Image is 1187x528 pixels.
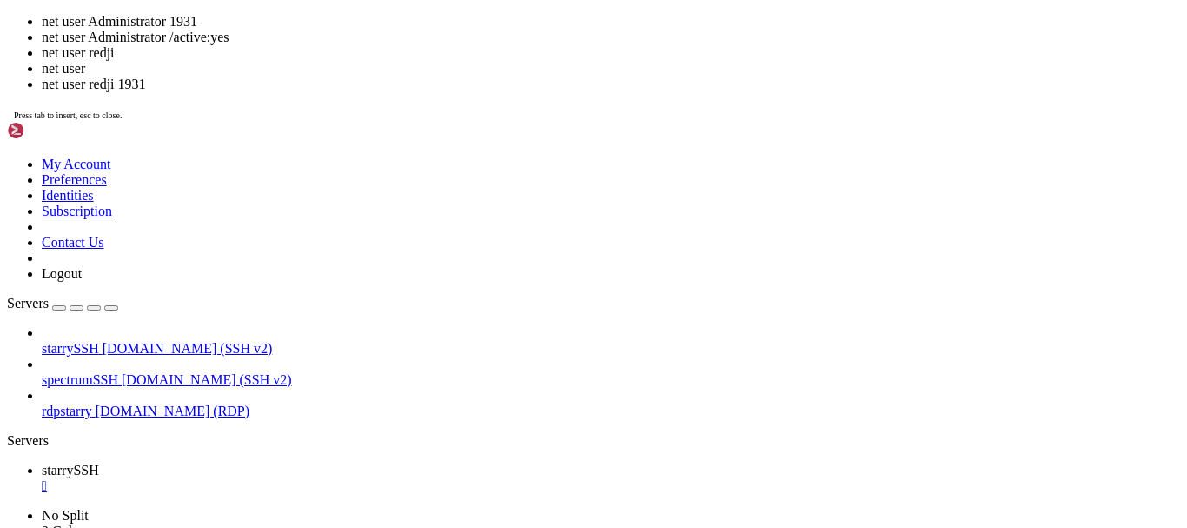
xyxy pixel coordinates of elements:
[7,229,961,244] x-row: [EMAIL_ADDRESS]ALINPRN C:\Users\redji>net user
[42,388,1180,419] li: rdpstarry [DOMAIN_NAME] (RDP)
[7,110,961,125] x-row: Access is denied.(5)
[42,30,1180,45] li: net user Administrator /active:yes
[300,229,307,244] div: (40, 15)
[42,325,1180,357] li: starrySSH [DOMAIN_NAME] (SSH v2)
[42,463,1180,494] a: starrySSH
[42,266,82,281] a: Logout
[42,45,1180,61] li: net user redji
[42,404,92,418] span: rdpstarry
[7,22,961,37] x-row: (c) Microsoft Corporation. All rights reserved.
[42,204,112,218] a: Subscription
[7,155,961,170] x-row: System error 5 has occurred.
[42,463,99,478] span: starrySSH
[42,172,107,187] a: Preferences
[42,357,1180,388] li: spectrumSSH [DOMAIN_NAME] (SSH v2)
[7,184,961,199] x-row: Access is denied.
[42,508,89,523] a: No Split
[42,478,1180,494] a: 
[42,157,111,171] a: My Account
[42,404,1180,419] a: rdpstarry [DOMAIN_NAME] (RDP)
[42,372,1180,388] a: spectrumSSH [DOMAIN_NAME] (SSH v2)
[7,96,961,110] x-row: [EMAIL_ADDRESS]ALINPRN C:\Users\redji>shutdown -r -f -t 0
[122,372,292,387] span: [DOMAIN_NAME] (SSH v2)
[7,51,961,66] x-row: [EMAIL_ADDRESS]ALINPRN C:\Users\redji>shutdown -r -f -t 0
[42,61,1180,77] li: net user
[7,296,118,311] a: Servers
[103,341,273,356] span: [DOMAIN_NAME] (SSH v2)
[42,77,1180,92] li: net user redji 1931
[7,66,961,81] x-row: Access is denied.(5)
[7,122,107,139] img: Shellngn
[42,235,104,250] a: Contact Us
[7,296,49,311] span: Servers
[42,341,1180,357] a: starrySSH [DOMAIN_NAME] (SSH v2)
[7,140,961,155] x-row: [EMAIL_ADDRESS]ALINPRN C:\Users\redji>net user Administrator 1931
[42,341,99,356] span: starrySSH
[42,372,118,387] span: spectrumSSH
[42,14,1180,30] li: net user Administrator 1931
[14,110,122,120] span: Press tab to insert, esc to close.
[96,404,249,418] span: [DOMAIN_NAME] (RDP)
[7,7,961,22] x-row: Microsoft Windows [Version 10.0.26100.5074]
[42,188,94,203] a: Identities
[7,433,1180,449] div: Servers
